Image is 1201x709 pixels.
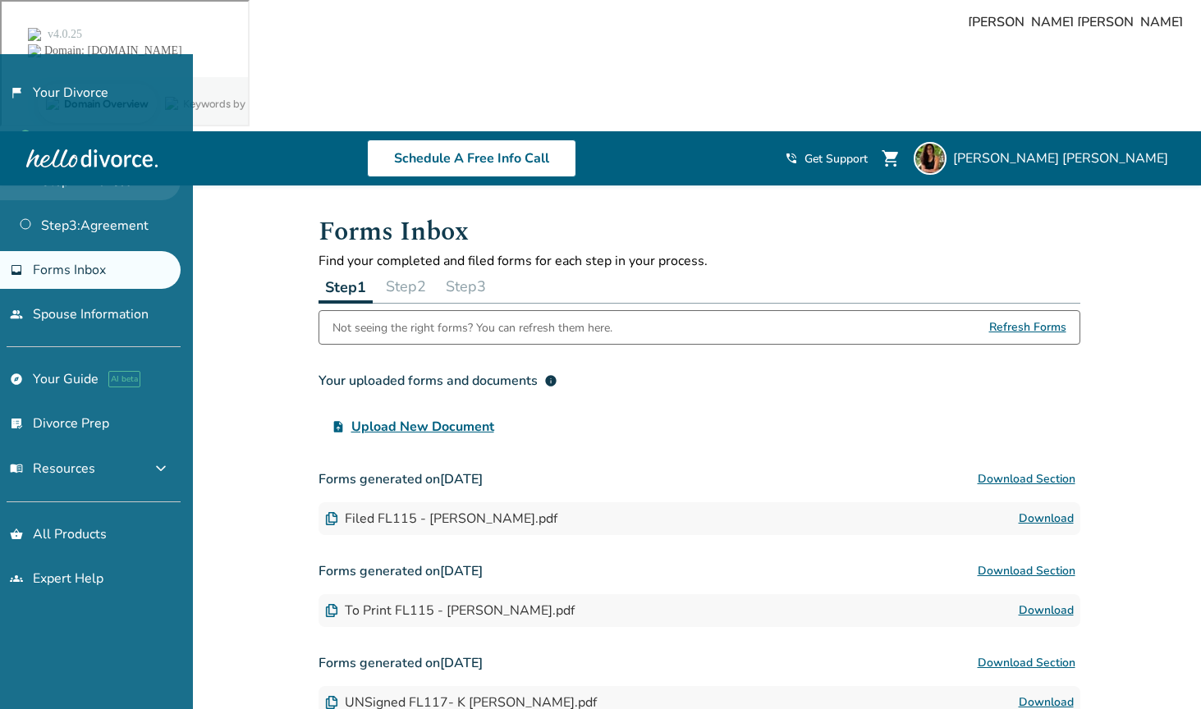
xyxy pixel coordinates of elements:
[953,149,1175,167] span: [PERSON_NAME] [PERSON_NAME]
[914,142,947,175] img: Kathryn Rucker
[989,311,1066,344] span: Refresh Forms
[325,510,557,528] div: Filed FL115 - [PERSON_NAME].pdf
[43,43,181,56] div: Domain: [DOMAIN_NAME]
[319,647,1080,679] h3: Forms generated on [DATE]
[1019,509,1074,528] a: Download
[379,270,433,303] button: Step2
[108,371,140,387] span: AI beta
[325,696,338,709] img: Document
[439,270,493,303] button: Step3
[10,373,23,386] span: explore
[319,252,1080,270] p: Find your completed and filed forms for each step in your process.
[319,371,557,391] div: Your uploaded forms and documents
[881,149,901,168] span: shopping_cart
[332,311,612,344] div: Not seeing the right forms? You can refresh them here.
[544,374,557,387] span: info
[351,417,494,437] span: Upload New Document
[367,140,576,177] a: Schedule A Free Info Call
[973,555,1080,588] button: Download Section
[325,602,575,620] div: To Print FL115 - [PERSON_NAME].pdf
[10,572,23,585] span: groups
[973,647,1080,679] button: Download Section
[10,462,23,475] span: menu_book
[163,95,176,108] img: tab_keywords_by_traffic_grey.svg
[332,420,345,433] span: upload_file
[46,26,80,39] div: v 4.0.25
[319,555,1080,588] h3: Forms generated on [DATE]
[325,512,338,525] img: Document
[10,86,23,99] span: flag_2
[26,43,39,56] img: website_grey.svg
[804,151,868,167] span: Get Support
[44,95,57,108] img: tab_domain_overview_orange.svg
[319,270,373,304] button: Step1
[973,463,1080,496] button: Download Section
[26,26,39,39] img: logo_orange.svg
[10,460,95,478] span: Resources
[10,417,23,430] span: list_alt_check
[181,97,277,107] div: Keywords by Traffic
[785,151,868,167] a: phone_in_talkGet Support
[968,13,1188,31] span: [PERSON_NAME] [PERSON_NAME]
[10,528,23,541] span: shopping_basket
[319,463,1080,496] h3: Forms generated on [DATE]
[319,212,1080,252] h1: Forms Inbox
[10,263,23,277] span: inbox
[151,459,171,478] span: expand_more
[1019,601,1074,620] a: Download
[1119,630,1201,709] iframe: Chat Widget
[325,604,338,617] img: Document
[33,261,106,279] span: Forms Inbox
[62,97,147,107] div: Domain Overview
[785,152,798,165] span: phone_in_talk
[10,308,23,321] span: people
